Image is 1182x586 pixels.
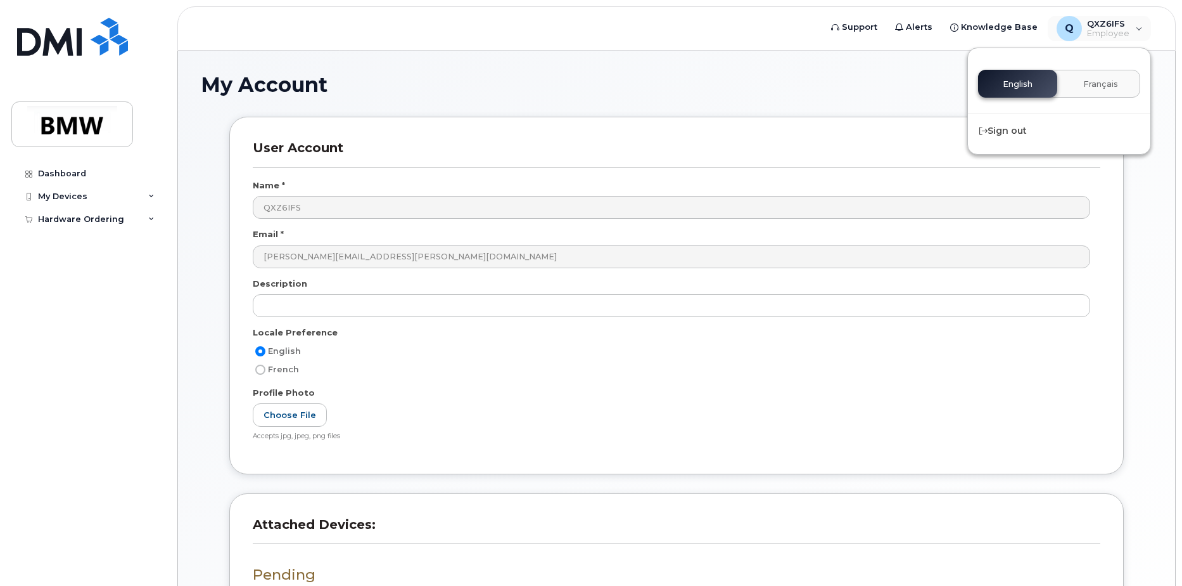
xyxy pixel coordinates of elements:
div: Sign out [968,119,1150,143]
span: French [268,365,299,374]
span: Français [1083,79,1118,89]
iframe: Messenger Launcher [1127,531,1172,576]
label: Locale Preference [253,327,338,339]
h1: My Account [201,74,1152,96]
h3: Attached Devices: [253,517,1100,544]
label: Name * [253,179,285,192]
label: Email * [253,228,284,240]
input: English [255,346,265,356]
label: Profile Photo [253,387,315,399]
input: French [255,365,265,375]
h3: Pending [253,567,1100,583]
label: Choose File [253,403,327,427]
label: Description [253,278,307,290]
span: English [268,346,301,356]
div: Accepts jpg, jpeg, png files [253,432,1090,441]
h3: User Account [253,140,1100,167]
